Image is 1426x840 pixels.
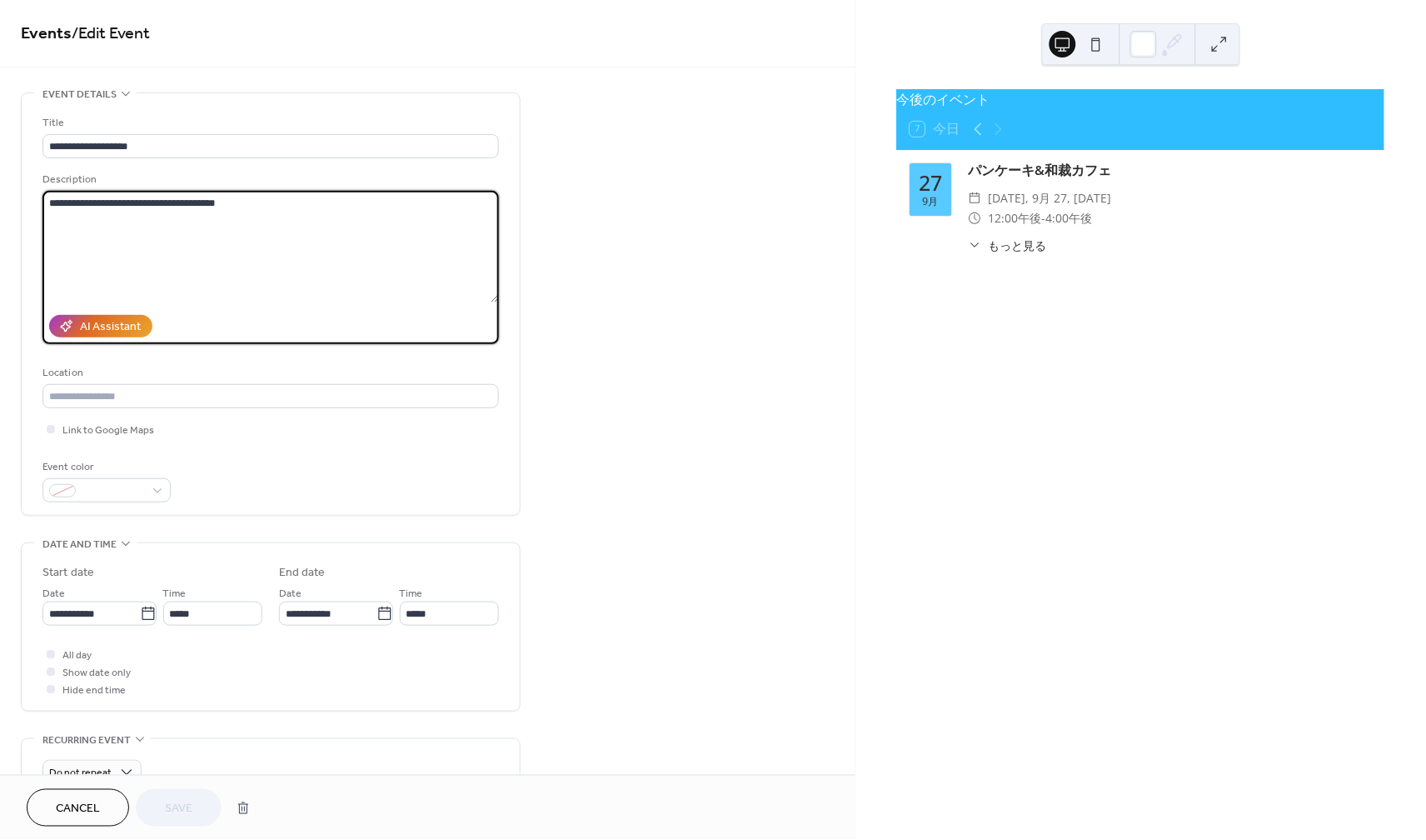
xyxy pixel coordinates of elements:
[400,586,423,603] span: Time
[42,732,131,749] span: Recurring event
[989,188,1112,208] span: [DATE], 9月 27, [DATE]
[989,237,1047,254] span: もっと見る
[923,197,940,207] div: 9月
[897,89,1385,109] div: 今後のイベント
[42,171,496,188] div: Description
[42,364,496,382] div: Location
[989,208,1042,228] span: 12:00午後
[969,160,1372,180] div: パンケーキ&和裁カフェ
[62,682,126,700] span: Hide end time
[21,18,72,51] a: Events
[62,665,131,682] span: Show date only
[969,208,982,228] div: ​
[42,536,117,553] span: Date and time
[969,237,1047,254] button: ​もっと見る
[56,801,100,818] span: Cancel
[27,789,129,827] button: Cancel
[72,18,150,51] span: / Edit Event
[969,237,982,254] div: ​
[920,172,943,193] div: 27
[62,647,92,665] span: All day
[49,764,112,783] span: Do not repeat
[279,586,302,603] span: Date
[279,564,326,582] div: End date
[42,86,117,103] span: Event details
[62,422,154,440] span: Link to Google Maps
[42,458,167,476] div: Event color
[1042,208,1046,228] span: -
[1046,208,1093,228] span: 4:00午後
[969,188,982,208] div: ​
[42,114,496,132] div: Title
[49,315,152,337] button: AI Assistant
[80,319,141,337] div: AI Assistant
[163,586,187,603] span: Time
[42,564,94,582] div: Start date
[42,586,65,603] span: Date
